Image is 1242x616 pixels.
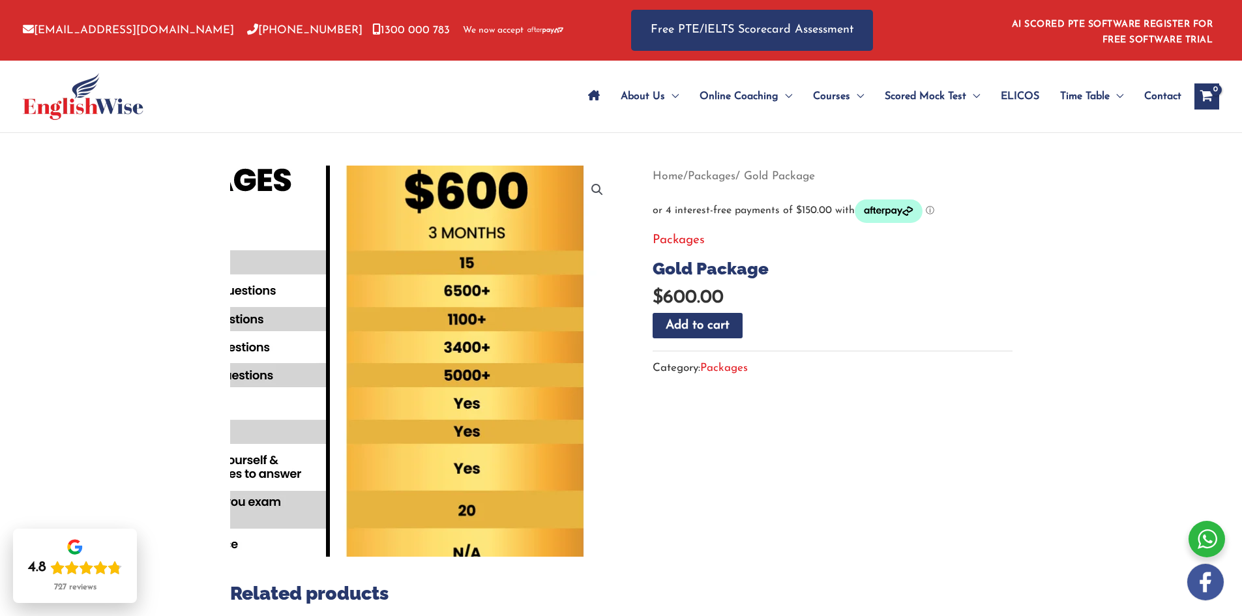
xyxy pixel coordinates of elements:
[778,74,792,119] span: Menu Toggle
[700,74,778,119] span: Online Coaching
[527,27,563,34] img: Afterpay-Logo
[653,259,1013,279] h1: Gold Package
[621,74,665,119] span: About Us
[230,581,1013,606] h2: Related products
[1012,20,1213,45] a: AI SCORED PTE SOFTWARE REGISTER FOR FREE SOFTWARE TRIAL
[1134,74,1181,119] a: Contact
[578,74,1181,119] nav: Site Navigation: Main Menu
[23,25,234,36] a: [EMAIL_ADDRESS][DOMAIN_NAME]
[631,10,873,51] a: Free PTE/IELTS Scorecard Assessment
[850,74,864,119] span: Menu Toggle
[54,582,96,593] div: 727 reviews
[1050,74,1134,119] a: Time TableMenu Toggle
[813,74,850,119] span: Courses
[585,178,609,201] a: View full-screen image gallery
[463,24,524,37] span: We now accept
[653,289,724,307] bdi: 600.00
[689,74,803,119] a: Online CoachingMenu Toggle
[1060,74,1110,119] span: Time Table
[23,73,143,120] img: cropped-ew-logo
[1110,74,1123,119] span: Menu Toggle
[653,171,683,182] a: Home
[1187,564,1224,600] img: white-facebook.png
[1001,74,1039,119] span: ELICOS
[610,74,689,119] a: About UsMenu Toggle
[247,25,362,36] a: [PHONE_NUMBER]
[28,559,46,577] div: 4.8
[372,25,450,36] a: 1300 000 783
[688,171,735,182] a: Packages
[874,74,990,119] a: Scored Mock TestMenu Toggle
[653,289,663,307] span: $
[653,357,748,379] span: Category:
[28,559,122,577] div: Rating: 4.8 out of 5
[653,234,705,246] a: Packages
[885,74,966,119] span: Scored Mock Test
[1004,9,1219,51] aside: Header Widget 1
[1144,74,1181,119] span: Contact
[966,74,980,119] span: Menu Toggle
[653,313,743,338] button: Add to cart
[700,362,748,374] a: Packages
[665,74,679,119] span: Menu Toggle
[803,74,874,119] a: CoursesMenu Toggle
[1194,83,1219,110] a: View Shopping Cart, empty
[990,74,1050,119] a: ELICOS
[653,166,1013,187] nav: Breadcrumb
